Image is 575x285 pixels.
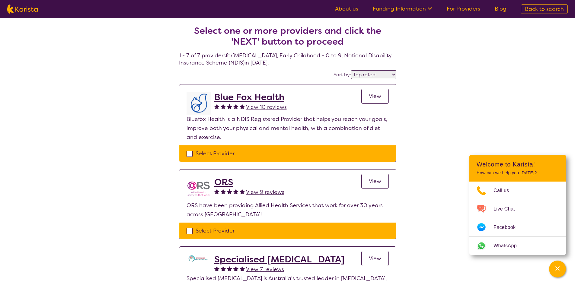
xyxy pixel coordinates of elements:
[447,5,480,12] a: For Providers
[549,261,566,277] button: Channel Menu
[246,266,284,273] span: View 7 reviews
[179,11,396,66] h4: 1 - 7 of 7 providers for [MEDICAL_DATA] , Early Childhood - 0 to 9 , National Disability Insuranc...
[495,5,506,12] a: Blog
[477,170,559,176] p: How can we help you [DATE]?
[361,89,389,104] a: View
[214,104,219,109] img: fullstar
[494,223,523,232] span: Facebook
[369,93,381,100] span: View
[221,189,226,194] img: fullstar
[240,266,245,271] img: fullstar
[335,5,358,12] a: About us
[187,254,211,263] img: tc7lufxpovpqcirzzyzq.png
[525,5,564,13] span: Back to search
[233,266,238,271] img: fullstar
[369,255,381,262] span: View
[494,204,522,214] span: Live Chat
[227,189,232,194] img: fullstar
[233,189,238,194] img: fullstar
[494,186,516,195] span: Call us
[187,177,211,201] img: nspbnteb0roocrxnmwip.png
[233,104,238,109] img: fullstar
[334,71,351,78] label: Sort by:
[214,177,284,188] a: ORS
[221,104,226,109] img: fullstar
[187,92,211,115] img: lyehhyr6avbivpacwqcf.png
[214,92,287,103] a: Blue Fox Health
[369,178,381,185] span: View
[494,241,524,250] span: WhatsApp
[469,182,566,255] ul: Choose channel
[227,266,232,271] img: fullstar
[240,104,245,109] img: fullstar
[246,103,287,112] a: View 10 reviews
[469,237,566,255] a: Web link opens in a new tab.
[246,103,287,111] span: View 10 reviews
[187,201,389,219] p: ORS have been providing Allied Health Services that work for over 30 years across [GEOGRAPHIC_DATA]!
[246,188,284,196] span: View 9 reviews
[361,251,389,266] a: View
[521,4,568,14] a: Back to search
[214,254,344,265] a: Specialised [MEDICAL_DATA]
[246,265,284,274] a: View 7 reviews
[246,188,284,197] a: View 9 reviews
[469,155,566,255] div: Channel Menu
[373,5,432,12] a: Funding Information
[187,115,389,142] p: Bluefox Health is a NDIS Registered Provider that helps you reach your goals, improve both your p...
[7,5,38,14] img: Karista logo
[186,25,389,47] h2: Select one or more providers and click the 'NEXT' button to proceed
[240,189,245,194] img: fullstar
[477,161,559,168] h2: Welcome to Karista!
[227,104,232,109] img: fullstar
[361,174,389,189] a: View
[221,266,226,271] img: fullstar
[214,189,219,194] img: fullstar
[214,266,219,271] img: fullstar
